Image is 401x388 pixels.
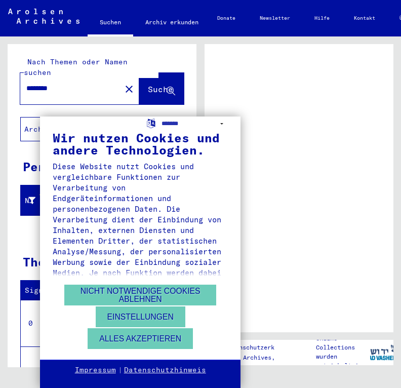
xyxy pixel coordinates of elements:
div: Wir nutzen Cookies und andere Technologien. [53,132,228,156]
label: Sprache auswählen [146,118,156,127]
button: Nicht notwendige Cookies ablehnen [64,285,216,305]
button: Alles akzeptieren [88,328,193,349]
button: Einstellungen [96,306,185,327]
select: Sprache auswählen [162,117,228,131]
a: Impressum [75,365,116,375]
a: Datenschutzhinweis [124,365,206,375]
